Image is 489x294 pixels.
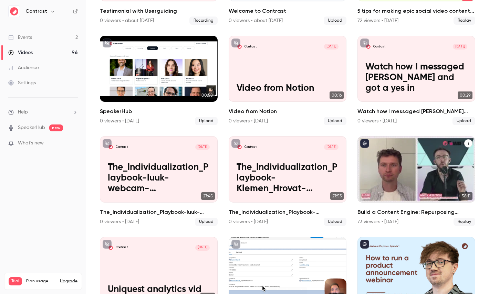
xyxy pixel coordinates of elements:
div: Audience [8,64,39,71]
a: The_Individualization_Playbook-Klemen_Hrovat-webcam-00h_00m_00s_357ms-StreamYardContrast[DATE]The... [229,136,346,226]
span: Upload [324,17,346,25]
button: unpublished [231,240,240,249]
p: Contrast [116,145,128,149]
button: unpublished [231,39,240,47]
p: The_Individualization_Playbook-Klemen_Hrovat-webcam-00h_00m_00s_357ms-StreamYard [237,162,339,194]
p: Contrast [244,45,257,49]
span: 27:53 [330,192,344,200]
div: 0 viewers • [DATE] [357,118,397,124]
li: help-dropdown-opener [8,109,78,116]
span: new [49,124,63,131]
span: Replay [454,218,475,226]
button: published [360,139,369,148]
span: [DATE] [324,144,339,150]
a: Video from NotionContrast[DATE]Video from Notion00:16Video from Notion0 viewers • [DATE]Upload [229,36,346,125]
div: 72 viewers • [DATE] [357,17,398,24]
span: Plan usage [26,279,56,284]
h2: Testimonial with Userguiding [100,7,218,15]
span: [DATE] [324,44,339,50]
button: Upgrade [60,279,77,284]
p: The_Individualization_Playbook-luuk-webcam-00h_00m_00s_251ms-StreamYard [108,162,210,194]
li: Build a Content Engine: Repurposing Strategies for SaaS Teams [357,136,475,226]
span: Upload [195,117,218,125]
h6: Contrast [25,8,47,15]
h2: Build a Content Engine: Repurposing Strategies for SaaS Teams [357,208,475,216]
a: 58:11Build a Content Engine: Repurposing Strategies for SaaS Teams73 viewers • [DATE]Replay [357,136,475,226]
span: [DATE] [195,144,210,150]
p: Watch how I messaged [PERSON_NAME] and got a yes in [365,62,467,94]
li: SpeakerHub [100,36,218,125]
h2: Welcome to Contrast [229,7,346,15]
span: 00:58 [199,91,215,99]
span: 00:16 [330,91,344,99]
div: 73 viewers • [DATE] [357,218,398,225]
button: unpublished [360,39,369,47]
li: Watch how I messaged Thibaut and got a yes in [357,36,475,125]
span: Trial [9,277,22,285]
span: What's new [18,140,44,147]
p: Contrast [116,246,128,250]
h2: SpeakerHub [100,107,218,116]
span: Upload [324,117,346,125]
button: unpublished [231,139,240,148]
li: The_Individualization_Playbook-Klemen_Hrovat-webcam-00h_00m_00s_357ms-StreamYard [229,136,346,226]
span: Upload [452,117,475,125]
span: [DATE] [195,245,210,251]
p: Contrast [244,145,257,149]
p: Contrast [373,45,385,49]
div: Settings [8,79,36,86]
span: Replay [454,17,475,25]
button: unpublished [103,39,112,47]
div: Events [8,34,32,41]
h2: 5 tips for making epic social video content in B2B marketing [357,7,475,15]
div: 0 viewers • about [DATE] [229,17,283,24]
span: 58:11 [460,192,472,200]
a: 00:58SpeakerHub0 viewers • [DATE]Upload [100,36,218,125]
button: published [360,240,369,249]
a: The_Individualization_Playbook-luuk-webcam-00h_00m_00s_251ms-StreamYardContrast[DATE]The_Individu... [100,136,218,226]
span: Help [18,109,28,116]
h2: Video from Notion [229,107,346,116]
span: Upload [195,218,218,226]
h2: Watch how I messaged [PERSON_NAME] and got a yes in [357,107,475,116]
div: 0 viewers • [DATE] [100,218,139,225]
a: Watch how I messaged Thibaut and got a yes inContrast[DATE]Watch how I messaged [PERSON_NAME] and... [357,36,475,125]
div: 0 viewers • [DATE] [100,118,139,124]
a: SpeakerHub [18,124,45,131]
span: [DATE] [453,44,467,50]
li: The_Individualization_Playbook-luuk-webcam-00h_00m_00s_251ms-StreamYard [100,136,218,226]
div: 0 viewers • [DATE] [229,218,268,225]
li: Video from Notion [229,36,346,125]
h2: The_Individualization_Playbook-luuk-webcam-00h_00m_00s_251ms-StreamYard [100,208,218,216]
div: 0 viewers • about [DATE] [100,17,154,24]
p: Video from Notion [237,83,339,94]
button: unpublished [103,139,112,148]
img: Contrast [9,6,20,17]
span: 00:29 [458,91,472,99]
h2: The_Individualization_Playbook-Klemen_Hrovat-webcam-00h_00m_00s_357ms-StreamYard [229,208,346,216]
span: Recording [189,17,218,25]
span: Upload [324,218,346,226]
span: 27:45 [201,192,215,200]
div: 0 viewers • [DATE] [229,118,268,124]
button: unpublished [103,240,112,249]
div: Videos [8,49,33,56]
